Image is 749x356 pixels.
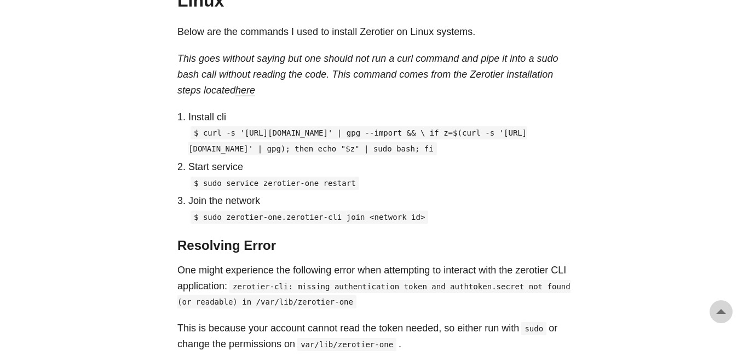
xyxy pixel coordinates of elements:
[191,177,359,190] code: $ sudo service zerotier-one restart
[177,24,572,40] p: Below are the commands I used to install Zerotier on Linux systems.
[191,211,428,224] code: $ sudo zerotier-one.zerotier-cli join <network id>
[710,300,733,323] a: go to top
[297,338,396,351] code: var/lib/zerotier-one
[177,280,571,309] code: zerotier-cli: missing authentication token and authtoken.secret not found (or readable) in /var/l...
[188,159,572,175] p: Start service
[188,126,527,155] code: $ curl -s '[URL][DOMAIN_NAME]' | gpg --import && \ if z=$(curl -s '[URL][DOMAIN_NAME]' | gpg); th...
[177,262,572,310] p: One might experience the following error when attempting to interact with the zerotier CLI applic...
[177,53,558,96] em: This goes without saying but one should not run a curl command and pipe it into a sudo bash call ...
[188,109,572,125] p: Install cli
[177,320,572,352] p: This is because your account cannot read the token needed, so either run with or change the permi...
[521,322,546,335] code: sudo
[188,193,572,209] p: Join the network
[235,85,255,96] a: here
[177,238,572,254] h3: Resolving Error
